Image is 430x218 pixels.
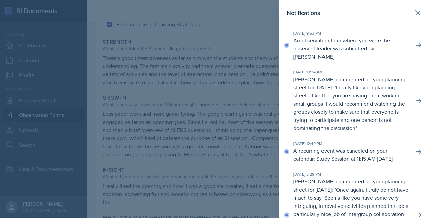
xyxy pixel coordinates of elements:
div: [DATE] 9:53 PM [293,30,408,36]
p: An observation form where you were the observed leader was submitted by [PERSON_NAME] [293,36,408,61]
div: [DATE] 12:49 PM [293,140,408,147]
p: [PERSON_NAME] commented on your planning sheet for [DATE]: " " [293,75,408,132]
div: [DATE] 5:29 PM [293,171,408,177]
h2: Notifications [287,8,320,18]
p: I really like your planning sheet. I like that you are having them work in small groups. I would ... [293,84,405,132]
div: [DATE] 10:34 AM [293,69,408,75]
p: A recurring event was canceled on your calendar: Study Session at 11:15 AM [DATE] [293,147,408,163]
